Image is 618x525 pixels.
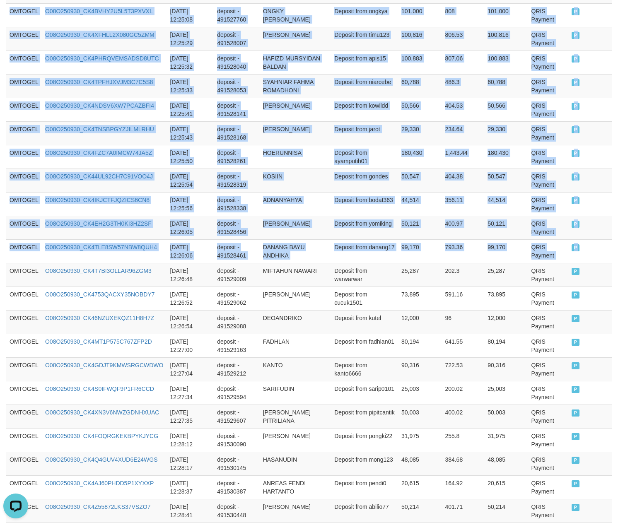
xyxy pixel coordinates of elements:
[167,216,214,239] td: [DATE] 12:26:05
[260,74,331,98] td: SYAHNIAR FAHMA ROMADHONI
[260,334,331,357] td: FADHLAN
[214,310,259,334] td: deposit - 491529088
[167,27,214,51] td: [DATE] 12:25:29
[572,409,580,417] span: PAID
[167,98,214,121] td: [DATE] 12:25:41
[260,381,331,405] td: SARIFUDIN
[331,239,398,263] td: Deposit from danang17
[528,405,568,428] td: QRIS Payment
[331,145,398,169] td: Deposit from ayamputih01
[167,169,214,192] td: [DATE] 12:25:54
[167,3,214,27] td: [DATE] 12:25:08
[45,267,152,274] a: O08O250930_CK4T7BI3OLLAR96ZGM3
[484,216,528,239] td: 50,121
[6,428,42,452] td: OMTOGEL
[45,291,155,298] a: O08O250930_CK4753QACXY35NOBDY7
[214,145,259,169] td: deposit - 491528261
[398,428,442,452] td: 31,975
[528,287,568,310] td: QRIS Payment
[45,79,153,85] a: O08O250930_CK4TPFHJXVJM3C7C5S8
[3,3,28,28] button: Open LiveChat chat widget
[45,244,157,250] a: O08O250930_CK4TLE8SW57NBW8QUH4
[331,499,398,523] td: Deposit from abilio77
[572,268,580,275] span: PAID
[398,263,442,287] td: 25,287
[572,55,580,63] span: PAID
[260,287,331,310] td: [PERSON_NAME]
[572,362,580,369] span: PAID
[6,98,42,121] td: OMTOGEL
[484,334,528,357] td: 80,194
[528,334,568,357] td: QRIS Payment
[45,385,154,392] a: O08O250930_CK4S0IFWQF9P1FR6CCD
[167,334,214,357] td: [DATE] 12:27:00
[6,452,42,475] td: OMTOGEL
[6,216,42,239] td: OMTOGEL
[331,169,398,192] td: Deposit from gondes
[528,51,568,74] td: QRIS Payment
[528,98,568,121] td: QRIS Payment
[528,145,568,169] td: QRIS Payment
[572,126,580,133] span: PAID
[260,357,331,381] td: KANTO
[6,239,42,263] td: OMTOGEL
[214,74,259,98] td: deposit - 491528053
[331,121,398,145] td: Deposit from jarot
[484,74,528,98] td: 60,788
[167,499,214,523] td: [DATE] 12:28:41
[260,121,331,145] td: [PERSON_NAME]
[442,452,484,475] td: 384.68
[214,405,259,428] td: deposit - 491529607
[484,381,528,405] td: 25,003
[331,475,398,499] td: Deposit from pendi0
[214,357,259,381] td: deposit - 491529212
[572,244,580,251] span: PAID
[398,27,442,51] td: 100,816
[484,3,528,27] td: 101,000
[398,3,442,27] td: 101,000
[572,386,580,393] span: PAID
[572,433,580,440] span: PAID
[260,192,331,216] td: ADNANYAHYA
[572,79,580,86] span: PAID
[484,428,528,452] td: 31,975
[331,27,398,51] td: Deposit from timu123
[260,475,331,499] td: ANREAS FENDI HARTANTO
[528,121,568,145] td: QRIS Payment
[442,74,484,98] td: 486.3
[45,409,159,416] a: O08O250930_CK4XN3V6NWZGDNHXUAC
[45,503,151,510] a: O08O250930_CK4Z55872LKS37VSZO7
[528,216,568,239] td: QRIS Payment
[260,405,331,428] td: [PERSON_NAME] PITRILIANA
[6,310,42,334] td: OMTOGEL
[167,51,214,74] td: [DATE] 12:25:32
[442,428,484,452] td: 255.8
[572,480,580,487] span: PAID
[442,98,484,121] td: 404.53
[442,121,484,145] td: 234.64
[331,98,398,121] td: Deposit from kowildd
[484,98,528,121] td: 50,566
[214,239,259,263] td: deposit - 491528461
[398,98,442,121] td: 50,566
[442,192,484,216] td: 356.11
[398,216,442,239] td: 50,121
[167,287,214,310] td: [DATE] 12:26:52
[484,192,528,216] td: 44,514
[398,192,442,216] td: 44,514
[331,405,398,428] td: Deposit from pipitcantik
[214,452,259,475] td: deposit - 491530145
[484,475,528,499] td: 20,615
[167,192,214,216] td: [DATE] 12:25:56
[484,287,528,310] td: 73,895
[572,291,580,299] span: PAID
[214,51,259,74] td: deposit - 491528040
[442,475,484,499] td: 164.92
[398,452,442,475] td: 48,085
[442,405,484,428] td: 400.02
[45,433,158,439] a: O08O250930_CK4FOQRGKEKBPYKJYCG
[528,169,568,192] td: QRIS Payment
[167,475,214,499] td: [DATE] 12:28:37
[167,263,214,287] td: [DATE] 12:26:48
[484,121,528,145] td: 29,330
